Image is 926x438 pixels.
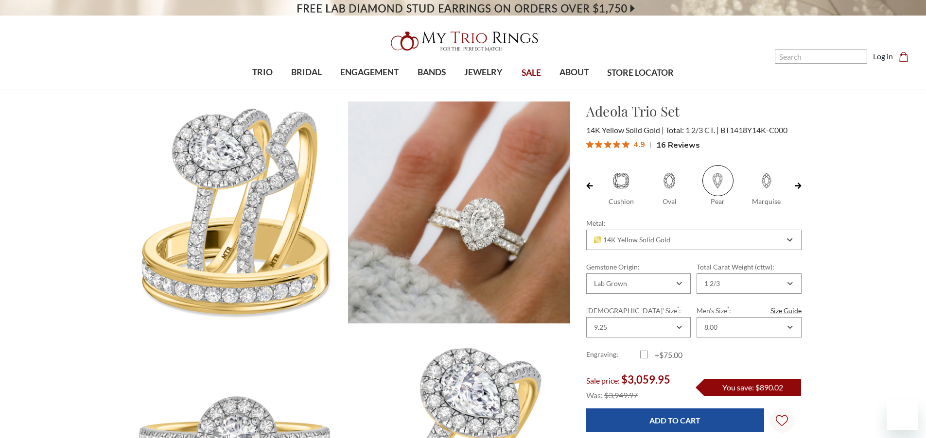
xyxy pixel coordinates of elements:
[887,399,918,430] iframe: Button to launch messaging window
[586,349,640,361] label: Engraving:
[427,88,437,89] button: submenu toggle
[775,50,867,64] input: Search and use arrows or TAB to navigate results
[697,305,801,316] label: Men's Size :
[604,390,638,400] span: $3,949.97
[586,218,802,228] label: Metal:
[697,273,801,294] div: Combobox
[665,125,719,135] span: Total: 1 2/3 CT.
[663,197,677,205] span: Oval
[607,67,674,79] span: STORE LOCATOR
[385,26,541,57] img: My Trio Rings
[697,262,801,272] label: Total Carat Weight (cttw):
[704,280,720,287] div: 1 2/3
[586,101,802,121] h1: Adeola Trio Set
[586,408,764,432] input: Add to Cart
[598,57,683,89] a: STORE LOCATOR
[512,57,550,89] a: SALE
[418,66,446,79] span: BANDS
[252,66,273,79] span: TRIO
[722,383,783,392] span: You save: $890.02
[331,57,408,88] a: ENGAGEMENT
[720,125,787,135] span: BT1418Y14K-C000
[291,66,322,79] span: BRIDAL
[711,197,725,205] span: Pear
[633,138,645,150] span: 4.9
[770,305,802,316] a: Size Guide
[479,88,489,89] button: submenu toggle
[594,280,627,287] div: Lab Grown
[656,137,700,152] span: 16 Reviews
[569,88,579,89] button: submenu toggle
[751,165,782,196] span: Marquise
[752,197,781,205] span: Marquise
[609,197,634,205] span: Cushion
[702,165,734,196] span: Pear
[586,390,603,400] span: Was:
[640,349,694,361] label: +$75.00
[654,165,685,196] span: Oval
[606,165,637,196] span: Cushion
[522,67,541,79] span: SALE
[464,66,503,79] span: JEWELRY
[559,66,589,79] span: ABOUT
[704,323,717,331] div: 8.00
[899,51,914,62] a: Cart with 0 items
[586,273,691,294] div: Combobox
[243,57,282,88] a: TRIO
[697,317,801,337] div: Combobox
[621,373,670,386] span: $3,059.95
[268,26,657,57] a: My Trio Rings
[258,88,267,89] button: submenu toggle
[586,317,691,337] div: Combobox
[302,88,312,89] button: submenu toggle
[348,101,570,323] img: Photo of Adeola 1 2/3 ct tw. Lab Grown Pear Solitaire Trio Set 14K Yellow Gold [BT1418Y-C000]
[899,52,909,62] svg: cart.cart_preview
[408,57,455,88] a: BANDS
[586,137,700,152] button: Rated 4.9 out of 5 stars from 16 reviews. Jump to reviews.
[586,376,620,385] span: Sale price:
[594,236,671,244] span: 14K Yellow Solid Gold
[594,323,607,331] div: 9.25
[586,125,664,135] span: 14K Yellow Solid Gold
[586,230,802,250] div: Combobox
[586,305,691,316] label: [DEMOGRAPHIC_DATA]' Size :
[365,88,374,89] button: submenu toggle
[125,101,348,323] img: Photo of Adeola 1 2/3 ct tw. Lab Grown Pear Solitaire Trio Set 14K Yellow Gold [BT1418Y-C000]
[340,66,399,79] span: ENGAGEMENT
[586,262,691,272] label: Gemstone Origin:
[873,51,893,62] a: Log in
[282,57,331,88] a: BRIDAL
[770,408,794,433] a: Wish Lists
[550,57,598,88] a: ABOUT
[455,57,512,88] a: JEWELRY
